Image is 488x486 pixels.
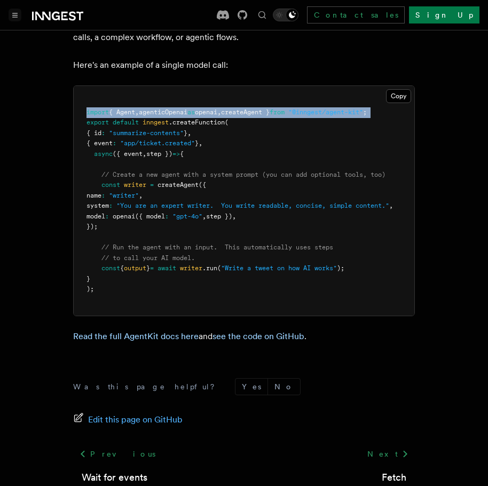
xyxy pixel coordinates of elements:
[273,9,298,21] button: Toggle dark mode
[270,108,285,116] span: from
[143,119,169,126] span: inngest
[120,264,124,272] span: {
[202,213,206,220] span: ,
[256,9,269,21] button: Find something...
[86,285,94,293] span: );
[86,213,105,220] span: model
[105,213,109,220] span: :
[169,119,225,126] span: .createFunction
[86,129,101,137] span: { id
[187,129,191,137] span: ,
[124,264,146,272] span: output
[172,213,202,220] span: "gpt-4o"
[212,331,304,341] a: see the code on GitHub
[199,181,206,189] span: ({
[124,181,146,189] span: writer
[94,150,113,158] span: async
[143,150,146,158] span: ,
[73,58,415,73] p: Here's an example of a single model call:
[139,192,143,199] span: ,
[150,181,154,189] span: =
[337,264,344,272] span: );
[268,379,300,395] button: No
[172,150,180,158] span: =>
[180,264,202,272] span: writer
[109,202,113,209] span: :
[86,139,113,147] span: { event
[82,470,147,485] a: Wait for events
[86,119,109,126] span: export
[101,129,105,137] span: :
[221,264,337,272] span: "Write a tweet on how AI works"
[86,108,109,116] span: import
[88,412,183,427] span: Edit this page on GitHub
[135,213,165,220] span: ({ model
[101,192,105,199] span: :
[158,264,176,272] span: await
[109,108,135,116] span: { Agent
[146,264,150,272] span: }
[382,470,406,485] a: Fetch
[158,181,199,189] span: createAgent
[73,444,161,464] a: Previous
[187,108,195,116] span: as
[386,89,411,103] button: Copy
[73,331,199,341] a: Read the full AgentKit docs here
[184,129,187,137] span: }
[113,139,116,147] span: :
[86,275,90,283] span: }
[101,181,120,189] span: const
[195,139,199,147] span: }
[120,139,195,147] span: "app/ticket.created"
[202,264,217,272] span: .run
[101,254,195,262] span: // to call your AI model.
[307,6,405,23] a: Contact sales
[221,108,270,116] span: createAgent }
[288,108,363,116] span: "@inngest/agent-kit"
[101,171,385,178] span: // Create a new agent with a system prompt (you can add optional tools, too)
[139,108,187,116] span: agenticOpenai
[206,213,232,220] span: step })
[109,129,184,137] span: "summarize-contents"
[409,6,479,23] a: Sign Up
[225,119,229,126] span: (
[195,108,217,116] span: openai
[361,444,415,464] a: Next
[86,202,109,209] span: system
[86,192,101,199] span: name
[113,150,143,158] span: ({ event
[165,213,169,220] span: :
[73,329,415,344] p: and .
[9,9,21,21] button: Toggle navigation
[86,223,98,230] span: });
[116,202,389,209] span: "You are an expert writer. You write readable, concise, simple content."
[217,264,221,272] span: (
[150,264,154,272] span: =
[389,202,393,209] span: ,
[113,213,135,220] span: openai
[109,192,139,199] span: "writer"
[135,108,139,116] span: ,
[180,150,184,158] span: {
[199,139,202,147] span: ,
[217,108,221,116] span: ,
[113,119,139,126] span: default
[146,150,172,158] span: step })
[101,244,333,251] span: // Run the agent with an input. This automatically uses steps
[101,264,120,272] span: const
[363,108,367,116] span: ;
[73,381,222,392] p: Was this page helpful?
[235,379,267,395] button: Yes
[73,412,183,427] a: Edit this page on GitHub
[232,213,236,220] span: ,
